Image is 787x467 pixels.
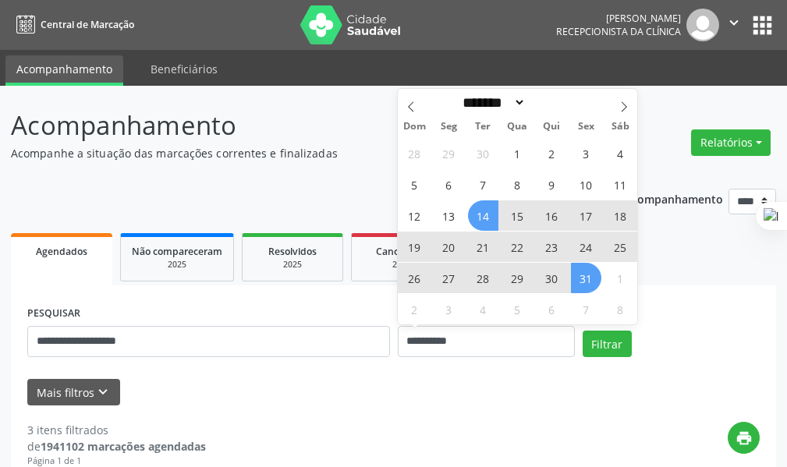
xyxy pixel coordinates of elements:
span: Novembro 7, 2025 [571,294,601,324]
span: Novembro 3, 2025 [434,294,464,324]
p: Acompanhamento [11,106,547,145]
span: Recepcionista da clínica [556,25,681,38]
span: Qui [534,122,569,132]
button: Filtrar [583,331,632,357]
input: Year [526,94,577,111]
span: Outubro 3, 2025 [571,138,601,168]
span: Outubro 20, 2025 [434,232,464,262]
span: Outubro 15, 2025 [502,200,533,231]
span: Outubro 8, 2025 [502,169,533,200]
span: Outubro 4, 2025 [605,138,636,168]
button: Relatórios [691,129,771,156]
span: Qua [500,122,534,132]
span: Outubro 14, 2025 [468,200,498,231]
div: de [27,438,206,455]
div: 3 itens filtrados [27,422,206,438]
span: Novembro 5, 2025 [502,294,533,324]
a: Beneficiários [140,55,229,83]
span: Novembro 4, 2025 [468,294,498,324]
span: Outubro 18, 2025 [605,200,636,231]
span: Outubro 10, 2025 [571,169,601,200]
div: 2025 [363,259,441,271]
span: Central de Marcação [41,18,134,31]
span: Outubro 24, 2025 [571,232,601,262]
strong: 1941102 marcações agendadas [41,439,206,454]
span: Outubro 6, 2025 [434,169,464,200]
a: Acompanhamento [5,55,123,86]
p: Acompanhe a situação das marcações correntes e finalizadas [11,145,547,161]
select: Month [458,94,526,111]
span: Novembro 6, 2025 [537,294,567,324]
span: Outubro 13, 2025 [434,200,464,231]
span: Outubro 17, 2025 [571,200,601,231]
span: Novembro 1, 2025 [605,263,636,293]
span: Outubro 26, 2025 [399,263,430,293]
span: Outubro 23, 2025 [537,232,567,262]
span: Seg [431,122,466,132]
button: Mais filtroskeyboard_arrow_down [27,379,120,406]
span: Agendados [36,245,87,258]
div: 2025 [132,259,222,271]
span: Setembro 30, 2025 [468,138,498,168]
span: Outubro 16, 2025 [537,200,567,231]
span: Outubro 2, 2025 [537,138,567,168]
i: print [736,430,753,447]
span: Novembro 2, 2025 [399,294,430,324]
span: Outubro 30, 2025 [537,263,567,293]
i: keyboard_arrow_down [94,384,112,401]
span: Novembro 8, 2025 [605,294,636,324]
span: Outubro 19, 2025 [399,232,430,262]
span: Outubro 7, 2025 [468,169,498,200]
span: Setembro 28, 2025 [399,138,430,168]
button:  [719,9,749,41]
span: Não compareceram [132,245,222,258]
div: [PERSON_NAME] [556,12,681,25]
div: 2025 [253,259,331,271]
a: Central de Marcação [11,12,134,37]
span: Dom [398,122,432,132]
span: Outubro 22, 2025 [502,232,533,262]
span: Outubro 1, 2025 [502,138,533,168]
span: Outubro 9, 2025 [537,169,567,200]
span: Sex [569,122,603,132]
button: print [728,422,760,454]
span: Cancelados [376,245,428,258]
img: img [686,9,719,41]
span: Setembro 29, 2025 [434,138,464,168]
label: PESQUISAR [27,302,80,326]
span: Resolvidos [268,245,317,258]
span: Outubro 21, 2025 [468,232,498,262]
button: apps [749,12,776,39]
span: Outubro 12, 2025 [399,200,430,231]
span: Outubro 25, 2025 [605,232,636,262]
span: Outubro 11, 2025 [605,169,636,200]
span: Outubro 31, 2025 [571,263,601,293]
span: Outubro 28, 2025 [468,263,498,293]
i:  [725,14,743,31]
span: Outubro 5, 2025 [399,169,430,200]
span: Sáb [603,122,637,132]
span: Outubro 27, 2025 [434,263,464,293]
span: Outubro 29, 2025 [502,263,533,293]
span: Ter [466,122,500,132]
p: Ano de acompanhamento [585,189,723,208]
